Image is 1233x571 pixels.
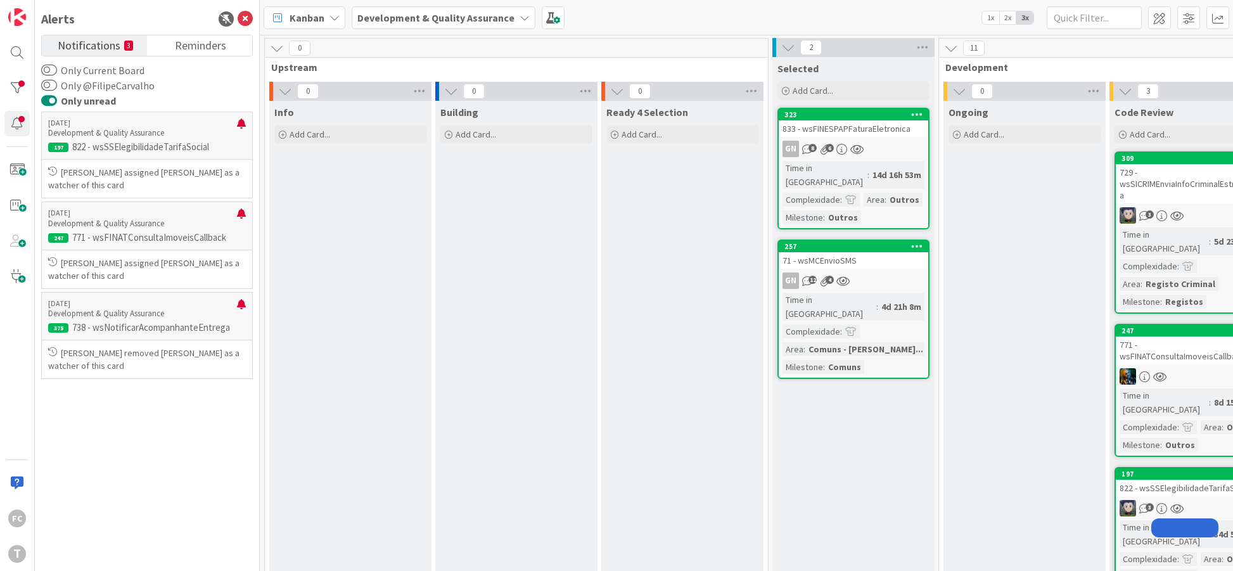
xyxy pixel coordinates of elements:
[779,109,928,137] div: 323833 - wsFINESPAPFaturaEletronica
[779,120,928,137] div: 833 - wsFINESPAPFaturaEletronica
[964,129,1004,140] span: Add Card...
[290,129,330,140] span: Add Card...
[1120,438,1160,452] div: Milestone
[41,63,144,78] label: Only Current Board
[971,84,993,99] span: 0
[41,292,253,379] a: [DATE]Development & Quality Assurance375738 - wsNotificarAcompanhanteEntrega[PERSON_NAME] removed...
[48,218,237,229] p: Development & Quality Assurance
[808,144,817,152] span: 8
[783,360,823,374] div: Milestone
[805,342,926,356] div: Comuns - [PERSON_NAME]...
[290,10,324,25] span: Kanban
[48,308,237,319] p: Development & Quality Assurance
[48,299,237,308] p: [DATE]
[1120,420,1177,434] div: Complexidade
[783,293,876,321] div: Time in [GEOGRAPHIC_DATA]
[48,143,68,152] div: 197
[886,193,923,207] div: Outros
[826,144,834,152] span: 6
[1222,552,1223,566] span: :
[1201,420,1222,434] div: Area
[783,273,799,289] div: GN
[8,545,26,563] div: T
[456,129,496,140] span: Add Card...
[783,342,803,356] div: Area
[823,360,825,374] span: :
[793,85,833,96] span: Add Card...
[41,93,116,108] label: Only unread
[463,84,485,99] span: 0
[777,62,819,75] span: Selected
[48,166,246,191] p: [PERSON_NAME] assigned [PERSON_NAME] as a watcher of this card
[1177,552,1179,566] span: :
[1177,259,1179,273] span: :
[777,240,930,379] a: 25771 - wsMCEnvioSMSGNTime in [GEOGRAPHIC_DATA]:4d 21h 8mComplexidade:Area:Comuns - [PERSON_NAME]...
[803,342,805,356] span: :
[48,233,68,243] div: 247
[1115,106,1173,119] span: Code Review
[1209,395,1211,409] span: :
[1120,277,1140,291] div: Area
[1120,228,1209,255] div: Time in [GEOGRAPHIC_DATA]
[48,322,246,333] p: 738 - wsNotificarAcompanhanteEntrega
[825,210,861,224] div: Outros
[41,112,253,198] a: [DATE]Development & Quality Assurance197822 - wsSSElegibilidadeTarifaSocial[PERSON_NAME] assigned...
[48,323,68,333] div: 375
[271,61,752,74] span: Upstream
[41,78,155,93] label: Only @FilipeCarvalho
[48,141,246,153] p: 822 - wsSSElegibilidadeTarifaSocial
[48,127,237,139] p: Development & Quality Assurance
[41,79,57,92] button: Only @FilipeCarvalho
[1162,438,1198,452] div: Outros
[878,300,924,314] div: 4d 21h 8m
[779,273,928,289] div: GN
[629,84,651,99] span: 0
[840,324,842,338] span: :
[779,252,928,269] div: 71 - wsMCEnvioSMS
[274,106,294,119] span: Info
[41,64,57,77] button: Only Current Board
[1146,503,1154,511] span: 3
[8,510,26,527] div: FC
[777,108,930,229] a: 323833 - wsFINESPAPFaturaEletronicaGNTime in [GEOGRAPHIC_DATA]:14d 16h 53mComplexidade:Area:Outro...
[1120,552,1177,566] div: Complexidade
[784,110,928,119] div: 323
[1047,6,1142,29] input: Quick Filter...
[1177,420,1179,434] span: :
[357,11,514,24] b: Development & Quality Assurance
[606,106,688,119] span: Ready 4 Selection
[297,84,319,99] span: 0
[1162,295,1206,309] div: Registos
[963,41,985,56] span: 11
[48,232,246,243] p: 771 - wsFINATConsultaImoveisCallback
[800,40,822,55] span: 2
[1146,210,1154,219] span: 3
[825,360,864,374] div: Comuns
[622,129,662,140] span: Add Card...
[41,202,253,288] a: [DATE]Development & Quality Assurance247771 - wsFINATConsultaImoveisCallback[PERSON_NAME] assigne...
[1160,438,1162,452] span: :
[869,168,924,182] div: 14d 16h 53m
[8,8,26,26] img: Visit kanbanzone.com
[1120,259,1177,273] div: Complexidade
[48,347,246,372] p: [PERSON_NAME] removed [PERSON_NAME] as a watcher of this card
[1140,277,1142,291] span: :
[783,141,799,157] div: GN
[949,106,988,119] span: Ongoing
[779,241,928,252] div: 257
[1016,11,1033,24] span: 3x
[779,109,928,120] div: 323
[784,242,928,251] div: 257
[1160,295,1162,309] span: :
[48,209,237,217] p: [DATE]
[48,119,237,127] p: [DATE]
[823,210,825,224] span: :
[982,11,999,24] span: 1x
[840,193,842,207] span: :
[1130,129,1170,140] span: Add Card...
[1120,368,1136,385] img: JC
[1120,500,1136,516] img: LS
[124,41,133,51] small: 3
[885,193,886,207] span: :
[58,35,120,53] span: Notifications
